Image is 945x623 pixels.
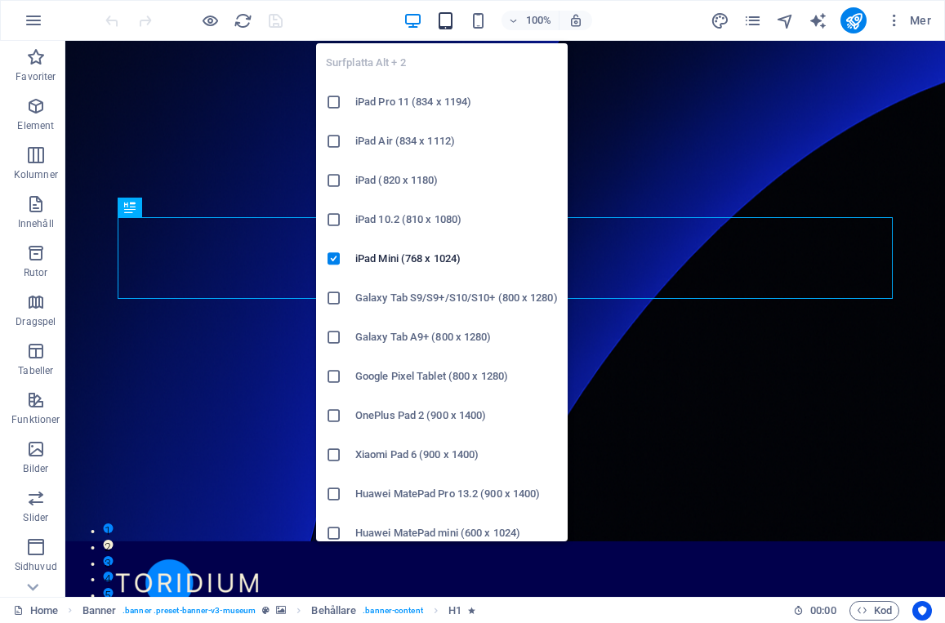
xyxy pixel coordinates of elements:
[808,11,827,30] button: text_generator
[123,601,256,621] span: . banner .preset-banner-v3-museum
[15,560,57,573] p: Sidhuvud
[16,315,56,328] p: Dragspel
[276,606,286,615] i: Det här elementet innehåller en bakgrund
[18,217,54,230] p: Innehåll
[13,601,58,621] a: Klicka för att avbryta val. Dubbelklicka för att öppna sidor
[355,210,558,229] h6: iPad 10.2 (810 x 1080)
[18,364,53,377] p: Tabeller
[742,11,762,30] button: pages
[82,601,117,621] span: Klicka för att välja. Dubbelklicka för att redigera
[880,7,938,33] button: Mer
[711,11,729,30] i: Design (Ctrl+Alt+Y)
[23,462,48,475] p: Bilder
[233,11,252,30] button: reload
[363,601,422,621] span: . banner-content
[16,70,56,83] p: Favoriter
[355,523,558,543] h6: Huawei MatePad mini (600 x 1024)
[822,604,824,616] span: :
[743,11,762,30] i: Sidor (Ctrl+Alt+S)
[840,7,867,33] button: publish
[845,11,863,30] i: Publicera
[311,601,356,621] span: Klicka för att välja. Dubbelklicka för att redigera
[234,11,252,30] i: Uppdatera sida
[793,601,836,621] h6: Sessionstid
[912,601,932,621] button: Usercentrics
[886,12,931,29] span: Mer
[200,11,220,30] button: Klicka här för att lämna förhandsvisningsläge och fortsätta redigera
[23,511,48,524] p: Slider
[355,288,558,308] h6: Galaxy Tab S9/S9+/S10/S10+ (800 x 1280)
[526,11,552,30] h6: 100%
[810,601,836,621] span: 00 00
[775,11,795,30] button: navigator
[355,327,558,347] h6: Galaxy Tab A9+ (800 x 1280)
[11,413,60,426] p: Funktioner
[355,131,558,151] h6: iPad Air (834 x 1112)
[501,11,559,30] button: 100%
[849,601,899,621] button: Kod
[355,406,558,425] h6: OnePlus Pad 2 (900 x 1400)
[355,171,558,190] h6: iPad (820 x 1180)
[17,119,54,132] p: Element
[710,11,729,30] button: design
[355,484,558,504] h6: Huawei MatePad Pro 13.2 (900 x 1400)
[355,92,558,112] h6: iPad Pro 11 (834 x 1194)
[355,445,558,465] h6: Xiaomi Pad 6 (900 x 1400)
[809,11,827,30] i: AI Writer
[14,168,58,181] p: Kolumner
[355,367,558,386] h6: Google Pixel Tablet (800 x 1280)
[262,606,270,615] i: Det här elementet är en anpassningsbar förinställning
[468,606,475,615] i: Elementet innehåller en animation
[448,601,461,621] span: Klicka för att välja. Dubbelklicka för att redigera
[82,601,476,621] nav: breadcrumb
[776,11,795,30] i: Navigatör
[857,601,892,621] span: Kod
[24,266,48,279] p: Rutor
[355,249,558,269] h6: iPad Mini (768 x 1024)
[568,13,583,28] i: Justera zoomnivån automatiskt vid storleksändring för att passa vald enhet.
